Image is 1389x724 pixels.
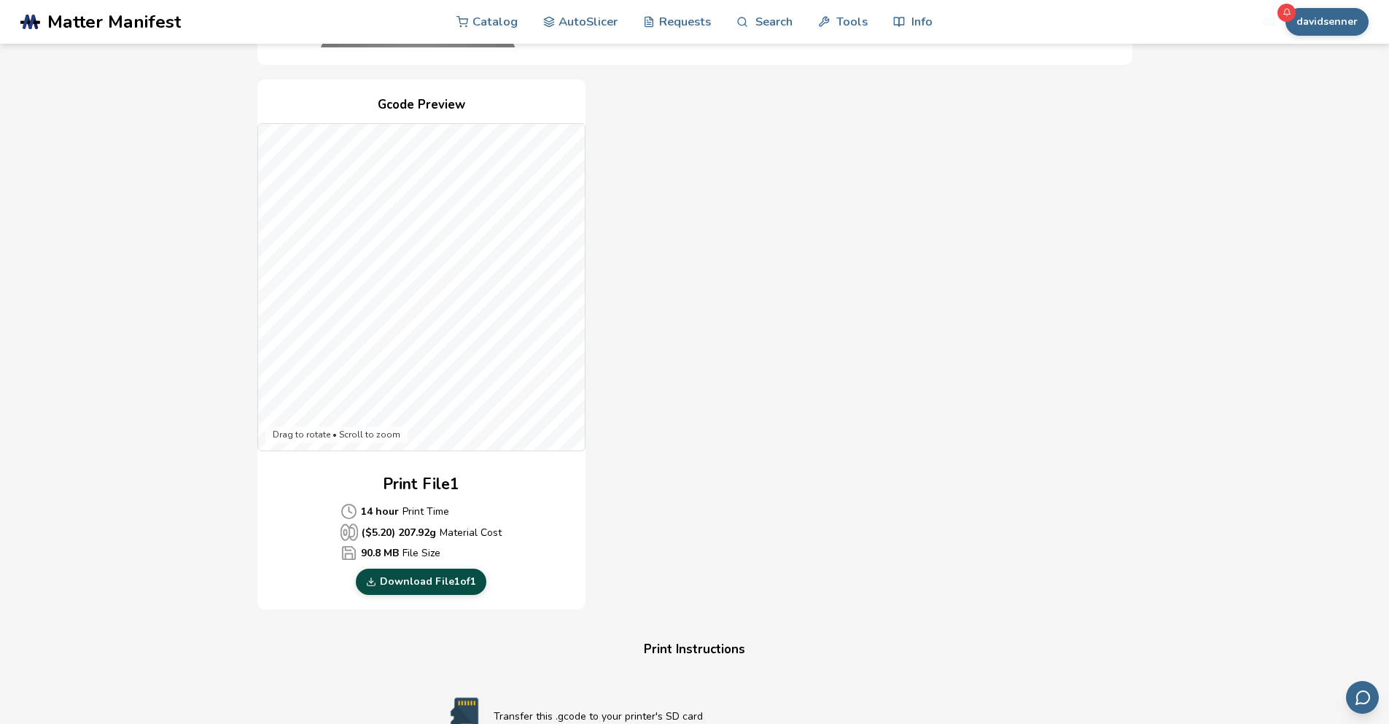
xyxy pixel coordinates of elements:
a: Download File1of1 [356,569,486,595]
span: Average Cost [341,503,357,520]
h4: Gcode Preview [257,94,585,117]
b: 90.8 MB [361,545,399,561]
h2: Print File 1 [383,473,459,496]
h4: Print Instructions [418,639,972,661]
b: 14 hour [361,504,399,519]
b: ($ 5.20 ) 207.92 g [362,525,436,540]
p: Material Cost [341,523,502,541]
span: Average Cost [341,545,357,561]
button: Send feedback via email [1346,681,1379,714]
p: Print Time [341,503,502,520]
span: Matter Manifest [47,12,181,32]
p: Transfer this .gcode to your printer's SD card [494,709,954,724]
button: davidsenner [1285,8,1369,36]
div: Drag to rotate • Scroll to zoom [265,427,408,444]
p: File Size [341,545,502,561]
span: Average Cost [341,523,358,541]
